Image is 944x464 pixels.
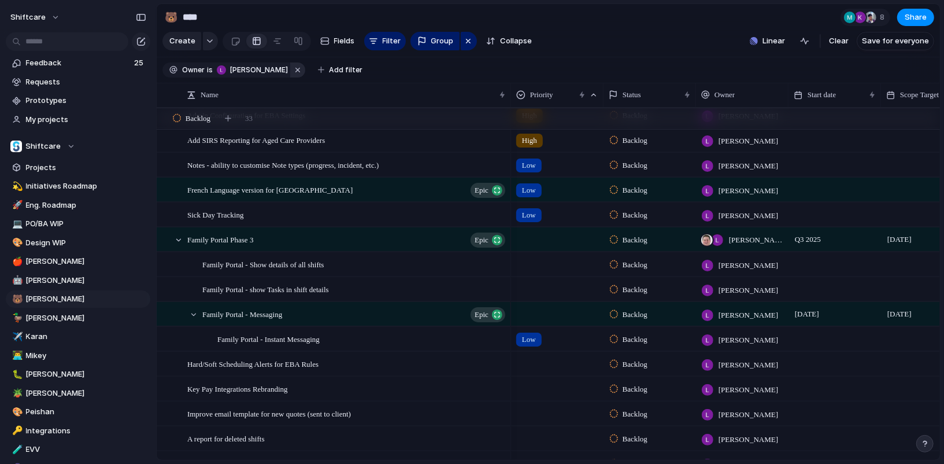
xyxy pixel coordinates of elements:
[6,366,150,383] a: 🐛[PERSON_NAME]
[12,274,20,287] div: 🤖
[202,307,282,321] span: Family Portal - Messaging
[329,65,362,75] span: Add filter
[6,92,150,109] a: Prototypes
[187,208,244,221] span: Sick Day Tracking
[623,89,641,101] span: Status
[187,133,325,146] span: Add SIRS Reporting for Aged Care Providers
[623,160,647,171] span: Backlog
[187,158,379,171] span: Notes - ability to customise Note types (progress, incident, etc.)
[10,237,22,249] button: 🎨
[884,233,915,246] span: [DATE]
[26,162,146,174] span: Projects
[6,215,150,233] a: 💻PO/BA WIP
[792,233,824,246] span: Q3 2025
[6,197,150,214] a: 🚀Eng. Roadmap
[829,35,849,47] span: Clear
[202,282,329,296] span: Family Portal - show Tasks in shift details
[26,237,146,249] span: Design WIP
[623,234,647,246] span: Backlog
[12,236,20,249] div: 🎨
[12,293,20,306] div: 🐻
[6,234,150,252] a: 🎨Design WIP
[186,113,210,124] span: Backlog
[26,141,61,152] span: Shiftcare
[26,114,146,126] span: My projects
[10,275,22,286] button: 🤖
[383,35,401,47] span: Filter
[12,330,20,344] div: ✈️
[410,32,460,50] button: Group
[12,386,20,400] div: 🪴
[334,35,355,47] span: Fields
[12,255,20,268] div: 🍎
[808,89,836,101] span: Start date
[471,307,505,322] button: Epic
[471,233,505,248] button: Epic
[719,185,778,197] span: [PERSON_NAME]
[475,232,488,248] span: Epic
[471,183,505,198] button: Epic
[880,12,888,23] span: 8
[6,422,150,440] div: 🔑Integrations
[719,310,778,321] span: [PERSON_NAME]
[623,433,647,445] span: Backlog
[5,8,66,27] button: shiftcare
[26,369,146,380] span: [PERSON_NAME]
[26,76,146,88] span: Requests
[522,135,537,146] span: High
[6,272,150,289] a: 🤖[PERSON_NAME]
[10,312,22,324] button: 🦆
[623,309,647,321] span: Backlog
[715,89,735,101] span: Owner
[364,32,406,50] button: Filter
[6,403,150,421] div: 🎨Peishan
[10,444,22,455] button: 🧪
[719,160,778,172] span: [PERSON_NAME]
[162,8,180,27] button: 🐻
[6,328,150,345] div: ✈️Karan
[26,350,146,362] span: Mikey
[26,275,146,286] span: [PERSON_NAME]
[623,284,647,296] span: Backlog
[10,406,22,418] button: 🎨
[905,12,927,23] span: Share
[6,310,150,327] div: 🦆[PERSON_NAME]
[719,359,778,371] span: [PERSON_NAME]
[522,209,536,221] span: Low
[187,183,353,196] span: French Language version for [GEOGRAPHIC_DATA]
[26,218,146,230] span: PO/BA WIP
[623,135,647,146] span: Backlog
[475,307,488,323] span: Epic
[6,138,150,155] button: Shiftcare
[187,382,288,395] span: Key Pay Integrations Rebranding
[6,159,150,176] a: Projects
[6,178,150,195] a: 💫Initiatives Roadmap
[482,32,536,50] button: Collapse
[6,441,150,458] a: 🧪EVV
[311,62,369,78] button: Add filter
[6,290,150,308] a: 🐻[PERSON_NAME]
[522,185,536,196] span: Low
[745,32,790,50] button: Linear
[719,384,778,396] span: [PERSON_NAME]
[10,331,22,343] button: ✈️
[230,65,288,75] span: [PERSON_NAME]
[26,388,146,399] span: [PERSON_NAME]
[26,181,146,192] span: Initiatives Roadmap
[187,407,351,420] span: Improve email template for new quotes (sent to client)
[623,185,647,196] span: Backlog
[623,384,647,395] span: Backlog
[26,331,146,343] span: Karan
[6,347,150,364] a: 👨‍💻Mikey
[12,443,20,456] div: 🧪
[12,349,20,362] div: 👨‍💻
[857,32,934,50] button: Save for everyone
[207,65,213,75] span: is
[26,95,146,106] span: Prototypes
[26,200,146,211] span: Eng. Roadmap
